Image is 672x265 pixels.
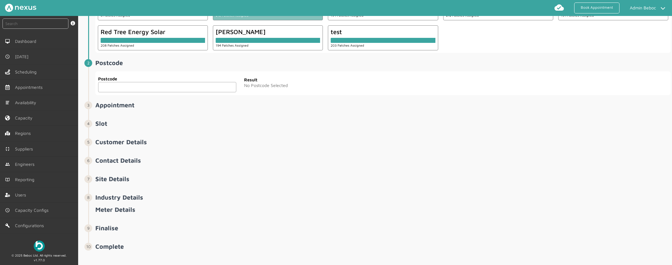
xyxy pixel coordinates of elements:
img: appointments-left-menu.svg [5,85,10,90]
h2: Complete [95,243,671,250]
h2: Finalise [95,224,671,232]
span: No Postcode Selected [244,83,288,88]
img: Beboc Logo [34,241,45,252]
span: Configurations [15,223,46,228]
h2: Industry Details [95,194,671,201]
span: [DATE] [15,54,31,59]
span: Suppliers [15,146,35,151]
label: Postcode [98,75,236,82]
span: Regions [15,131,33,136]
div: Red Tree Energy Solar [101,28,205,35]
img: md-time.svg [5,54,10,59]
span: Dashboard [15,39,39,44]
img: md-list.svg [5,100,10,105]
span: Availability [15,100,39,105]
span: Capacity Configs [15,208,51,213]
small: 194 Patches Assigned [331,13,364,17]
span: Users [15,192,28,197]
small: 203 Patches Assigned [331,43,364,47]
h2: Appointment ️️️ [95,101,671,109]
small: 8 Patches Assigned [101,13,130,17]
small: 194 Patches Assigned [561,13,594,17]
h2: Customer Details ️️️ [95,138,671,145]
img: md-build.svg [5,223,10,228]
input: Search by: Ref, PostCode, MPAN, MPRN, Account, Customer [3,18,68,29]
img: capacity-left-menu.svg [5,115,10,120]
small: 208 Patches Assigned [101,43,134,47]
span: Engineers [15,162,37,167]
img: regions.left-menu.svg [5,131,10,136]
span: Reporting [15,177,37,182]
span: Scheduling [15,69,39,74]
span: Capacity [15,115,35,120]
img: Nexus [5,4,36,12]
img: scheduling-left-menu.svg [5,69,10,74]
div: test [331,28,435,35]
img: md-cloud-done.svg [554,3,564,13]
h2: Postcode ️️️ [95,59,671,66]
img: md-time.svg [5,208,10,213]
img: md-desktop.svg [5,39,10,44]
h2: Contact Details [95,157,671,164]
div: [PERSON_NAME] [216,28,320,35]
small: 212 Patches Assigned [446,13,479,17]
small: 212 Patches Assigned [216,13,248,17]
h2: Slot ️️️ [95,120,671,127]
h2: Meter Details [95,206,671,213]
h2: Site Details [95,175,671,182]
img: md-book.svg [5,177,10,182]
label: Result [244,76,378,83]
small: 194 Patches Assigned [216,43,248,47]
img: md-people.svg [5,162,10,167]
span: Appointments [15,85,45,90]
img: md-contract.svg [5,146,10,151]
img: user-left-menu.svg [5,192,10,197]
a: Book Appointment [574,3,619,13]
